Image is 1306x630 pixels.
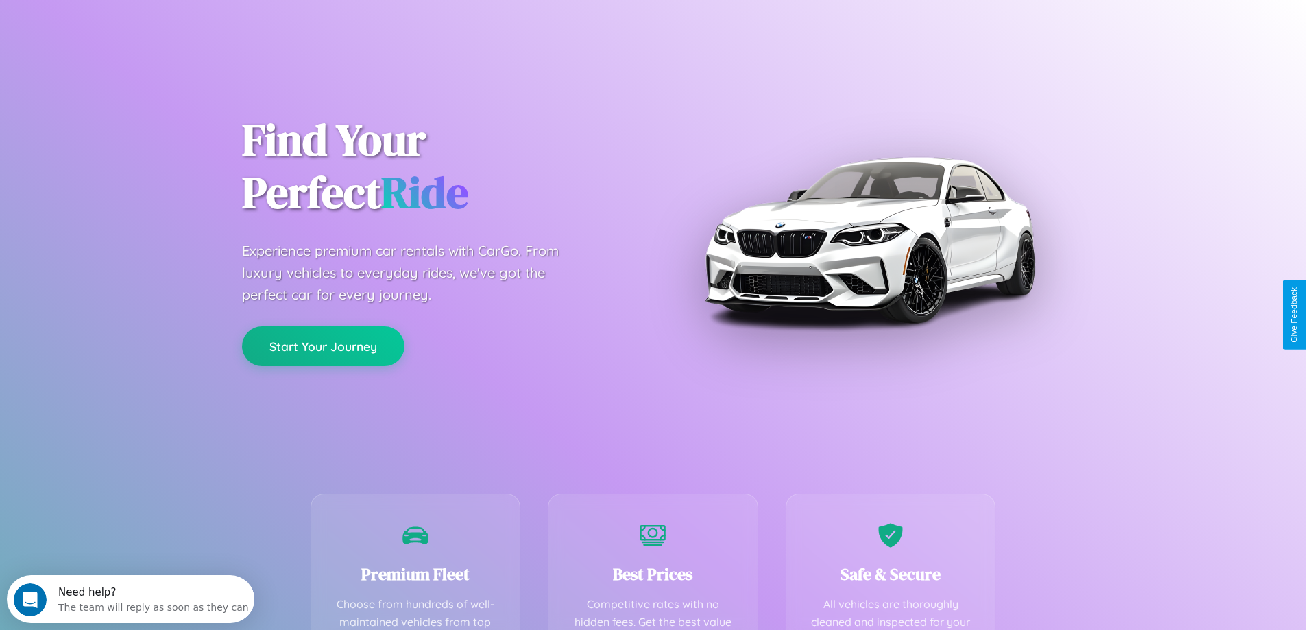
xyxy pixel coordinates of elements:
span: Ride [381,162,468,222]
iframe: Intercom live chat [14,583,47,616]
h3: Best Prices [569,563,737,585]
div: Give Feedback [1290,287,1299,343]
div: Open Intercom Messenger [5,5,255,43]
h3: Premium Fleet [332,563,500,585]
img: Premium BMW car rental vehicle [698,69,1041,411]
h1: Find Your Perfect [242,114,633,219]
div: Need help? [51,12,242,23]
h3: Safe & Secure [807,563,975,585]
button: Start Your Journey [242,326,404,366]
iframe: Intercom live chat discovery launcher [7,575,254,623]
div: The team will reply as soon as they can [51,23,242,37]
p: Experience premium car rentals with CarGo. From luxury vehicles to everyday rides, we've got the ... [242,240,585,306]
